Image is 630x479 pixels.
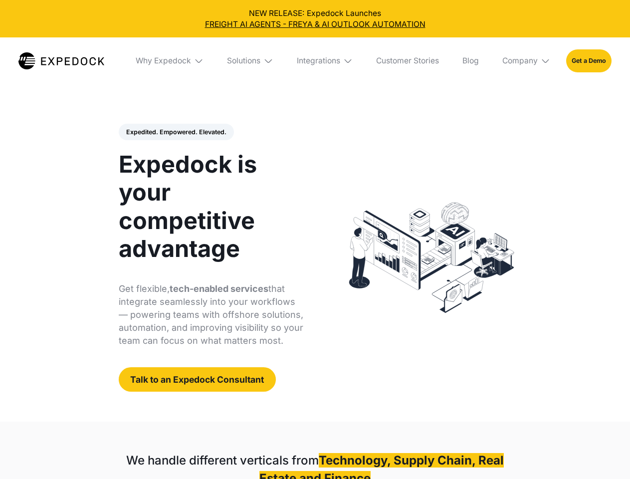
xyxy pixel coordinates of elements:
a: Get a Demo [566,49,612,72]
h1: Expedock is your competitive advantage [119,150,304,262]
iframe: Chat Widget [580,431,630,479]
p: Get flexible, that integrate seamlessly into your workflows — powering teams with offshore soluti... [119,282,304,347]
div: Company [494,37,558,84]
a: FREIGHT AI AGENTS - FREYA & AI OUTLOOK AUTOMATION [8,19,623,30]
div: Solutions [227,56,260,66]
div: Integrations [289,37,361,84]
a: Talk to an Expedock Consultant [119,367,276,392]
div: Why Expedock [136,56,191,66]
div: Solutions [219,37,281,84]
strong: We handle different verticals from [126,453,319,468]
a: Customer Stories [368,37,446,84]
div: Integrations [297,56,340,66]
strong: tech-enabled services [170,283,268,294]
div: NEW RELEASE: Expedock Launches [8,8,623,30]
div: Company [502,56,538,66]
a: Blog [454,37,486,84]
div: Why Expedock [128,37,211,84]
